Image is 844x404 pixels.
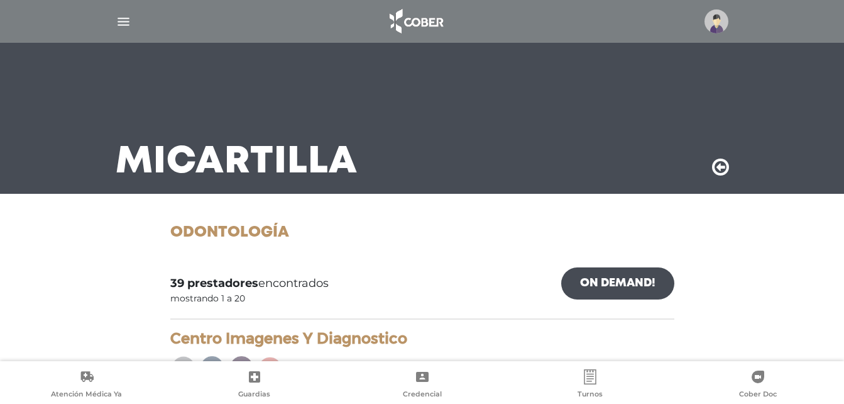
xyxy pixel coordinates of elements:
b: 39 prestadores [170,276,258,290]
a: Credencial [338,369,506,401]
img: logo_cober_home-white.png [383,6,449,36]
div: mostrando 1 a 20 [170,292,245,305]
span: encontrados [170,275,329,292]
a: Guardias [170,369,338,401]
span: Atención Médica Ya [51,390,122,401]
h4: Centro Imagenes Y Diagnostico [170,330,674,348]
h3: Mi Cartilla [116,146,358,179]
a: On Demand! [561,267,674,300]
span: Turnos [578,390,603,401]
h1: Odontología [170,224,674,242]
span: Credencial [403,390,442,401]
a: Cober Doc [674,369,841,401]
a: Atención Médica Ya [3,369,170,401]
span: Cober Doc [739,390,777,401]
a: Turnos [506,369,674,401]
span: Guardias [238,390,270,401]
img: profile-placeholder.svg [704,9,728,33]
img: Cober_menu-lines-white.svg [116,14,131,30]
